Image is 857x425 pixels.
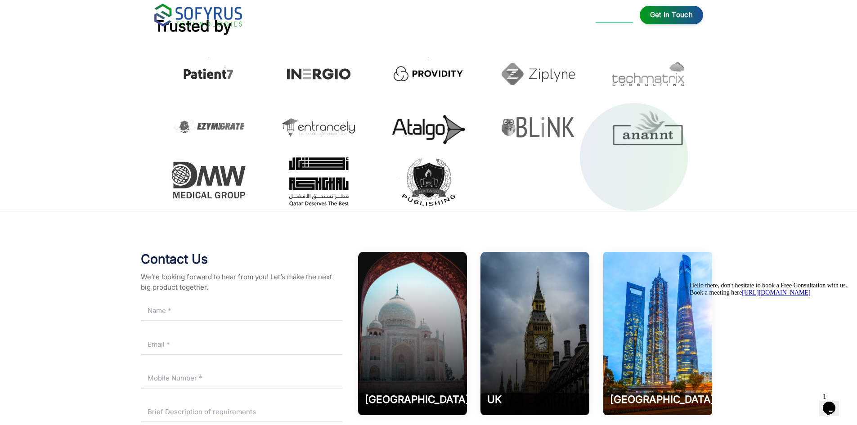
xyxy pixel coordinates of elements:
[141,368,342,389] input: Mobile Number *
[4,4,161,18] span: Hello there, don't hesitate to book a Free Consultation with us. Book a meeting here
[141,252,342,267] h2: Contact Us
[365,393,460,406] h2: [GEOGRAPHIC_DATA]
[559,9,582,20] a: Blog
[141,402,342,422] input: Brief Description of requirements
[392,157,465,206] img: Hataso
[487,393,583,406] h2: UK
[502,103,575,152] img: Blink
[172,103,246,152] img: Ezymigrate
[503,9,546,20] a: Services 🞃
[282,157,355,206] img: Ashghal
[610,393,705,406] h2: [GEOGRAPHIC_DATA]
[603,252,712,415] img: Software Development Company in Riyadh
[172,157,246,206] img: Dmw
[141,301,342,321] input: Name *
[611,49,685,98] img: Techmatrix
[154,4,242,27] img: sofyrus
[141,272,342,292] p: We’re looking forward to hear from you! Let’s make the next big product together.
[141,335,342,355] input: Email *
[465,9,489,20] a: Home
[56,11,124,18] a: [URL][DOMAIN_NAME]
[502,49,575,98] img: Ziplyne
[392,49,465,98] img: Software development Company
[819,389,848,416] iframe: chat widget
[640,6,703,24] a: Get in Touch
[358,252,467,415] img: Software Development Company in Aligarh
[686,278,848,385] iframe: chat widget
[282,103,355,152] img: Entrancely
[480,252,589,415] img: Software Development Company in UK
[282,49,355,98] img: Software development Company
[4,4,166,18] div: Hello there, don't hesitate to book a Free Consultation with us.Book a meeting here[URL][DOMAIN_N...
[172,49,246,98] img: Software development Company
[392,103,465,152] img: Atalgo
[596,9,633,23] a: About Us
